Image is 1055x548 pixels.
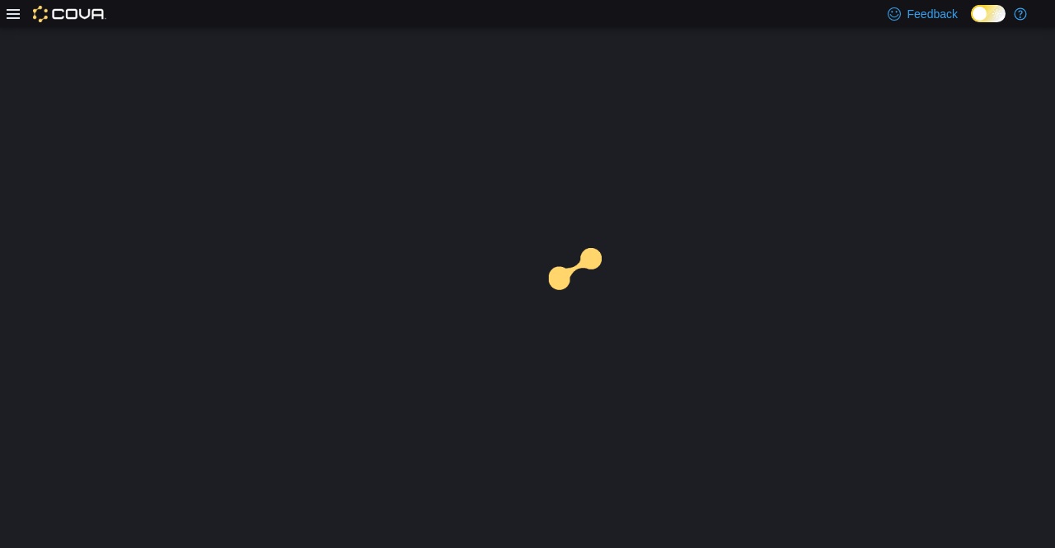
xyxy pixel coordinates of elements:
input: Dark Mode [971,5,1006,22]
img: Cova [33,6,106,22]
span: Feedback [907,6,958,22]
span: Dark Mode [971,22,972,23]
img: cova-loader [527,236,651,359]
